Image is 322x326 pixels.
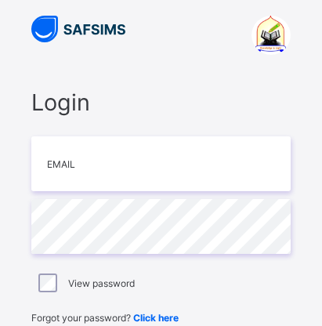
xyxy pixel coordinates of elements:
[31,312,179,324] span: Forgot your password?
[31,89,291,116] span: Login
[133,312,179,324] a: Click here
[31,16,125,42] img: SAFSIMS Logo
[68,277,135,289] label: View password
